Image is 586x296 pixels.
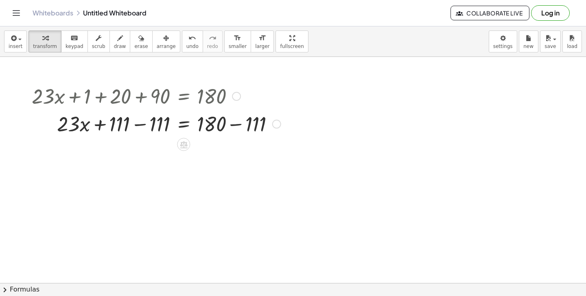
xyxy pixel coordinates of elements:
[523,44,534,49] span: new
[109,30,131,52] button: draw
[157,44,176,49] span: arrange
[28,30,61,52] button: transform
[251,30,274,52] button: format_sizelarger
[234,33,241,43] i: format_size
[207,44,218,49] span: redo
[186,44,199,49] span: undo
[203,30,223,52] button: redoredo
[177,138,190,151] div: Apply the same math to both sides of the equation
[152,30,180,52] button: arrange
[87,30,110,52] button: scrub
[209,33,216,43] i: redo
[493,44,513,49] span: settings
[255,44,269,49] span: larger
[9,44,22,49] span: insert
[134,44,148,49] span: erase
[33,9,73,17] a: Whiteboards
[276,30,308,52] button: fullscreen
[114,44,126,49] span: draw
[182,30,203,52] button: undoundo
[33,44,57,49] span: transform
[130,30,152,52] button: erase
[567,44,577,49] span: load
[540,30,561,52] button: save
[258,33,266,43] i: format_size
[562,30,582,52] button: load
[10,7,23,20] button: Toggle navigation
[450,6,529,20] button: Collaborate Live
[457,9,523,17] span: Collaborate Live
[4,30,27,52] button: insert
[66,44,83,49] span: keypad
[229,44,247,49] span: smaller
[531,5,570,21] button: Log in
[92,44,105,49] span: scrub
[188,33,196,43] i: undo
[544,44,556,49] span: save
[70,33,78,43] i: keyboard
[489,30,517,52] button: settings
[224,30,251,52] button: format_sizesmaller
[280,44,304,49] span: fullscreen
[61,30,88,52] button: keyboardkeypad
[519,30,538,52] button: new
